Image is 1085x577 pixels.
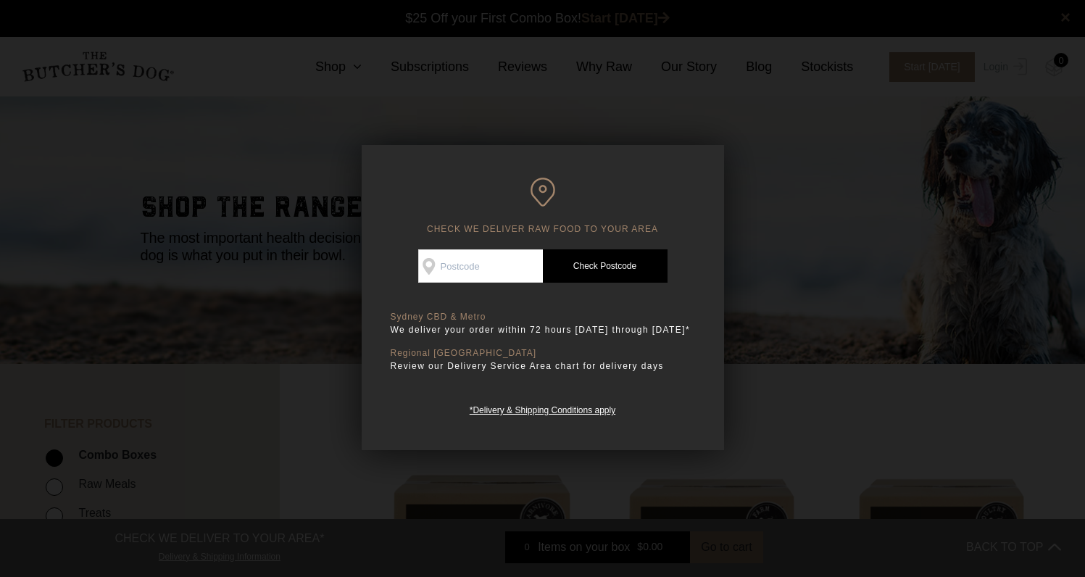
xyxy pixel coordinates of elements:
[543,249,668,283] a: Check Postcode
[391,178,695,235] h6: CHECK WE DELIVER RAW FOOD TO YOUR AREA
[391,348,695,359] p: Regional [GEOGRAPHIC_DATA]
[391,359,695,373] p: Review our Delivery Service Area chart for delivery days
[391,312,695,323] p: Sydney CBD & Metro
[391,323,695,337] p: We deliver your order within 72 hours [DATE] through [DATE]*
[418,249,543,283] input: Postcode
[470,402,615,415] a: *Delivery & Shipping Conditions apply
